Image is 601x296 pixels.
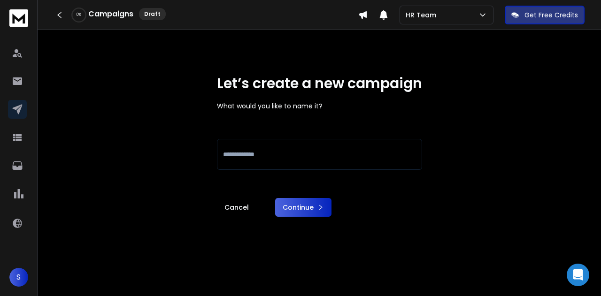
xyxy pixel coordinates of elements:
button: S [9,268,28,287]
a: Cancel [217,198,256,217]
div: Open Intercom Messenger [567,264,589,286]
div: Draft [139,8,166,20]
img: logo [9,9,28,27]
p: 0 % [77,12,81,18]
p: HR Team [406,10,440,20]
button: Get Free Credits [505,6,585,24]
p: What would you like to name it? [217,101,422,111]
button: Continue [275,198,331,217]
h1: Campaigns [88,8,133,20]
h1: Let’s create a new campaign [217,75,422,92]
p: Get Free Credits [524,10,578,20]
